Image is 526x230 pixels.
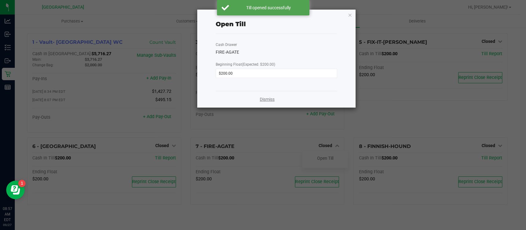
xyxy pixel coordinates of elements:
[232,5,305,11] div: Till opened successfully
[216,19,246,29] div: Open Till
[216,42,237,47] label: Cash Drawer
[216,49,337,55] div: FIRE-AGATE
[18,180,26,187] iframe: Resource center unread badge
[242,62,275,67] span: (Expected: $200.00)
[260,96,275,103] a: Dismiss
[6,181,25,199] iframe: Resource center
[216,62,275,67] span: Beginning Float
